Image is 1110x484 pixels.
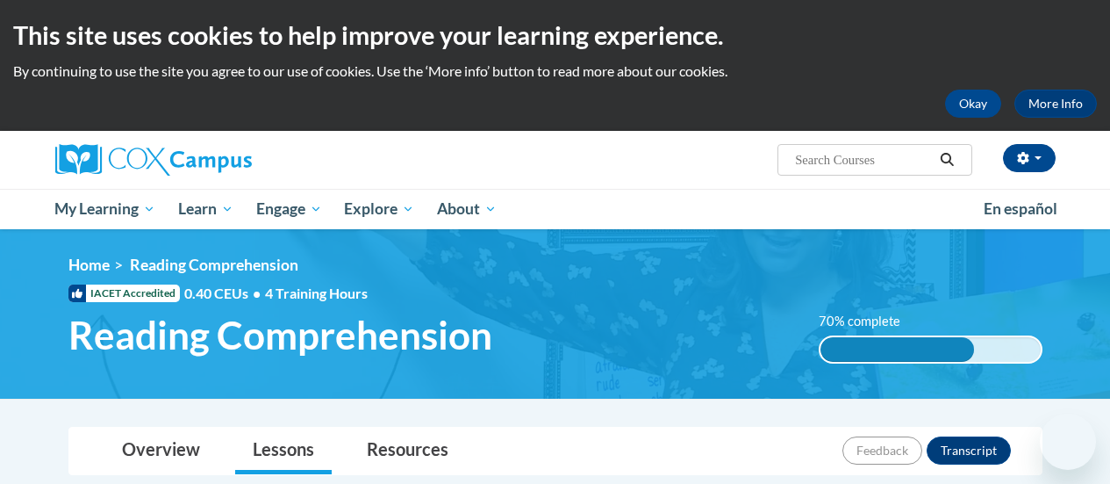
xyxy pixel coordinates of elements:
button: Okay [945,90,1001,118]
button: Search [934,149,960,170]
a: Explore [333,189,426,229]
span: • [253,285,261,301]
span: Engage [256,199,322,220]
span: Learn [178,199,233,220]
span: Reading Comprehension [130,256,298,274]
span: En español [984,199,1057,218]
div: 70% complete [820,337,975,362]
button: Feedback [842,437,922,465]
input: Search Courses [793,149,934,170]
span: Reading Comprehension [68,312,492,358]
span: 4 Training Hours [265,285,368,301]
a: Engage [245,189,333,229]
a: Overview [104,428,218,474]
img: Cox Campus [55,144,252,176]
span: Explore [344,199,414,220]
p: By continuing to use the site you agree to our use of cookies. Use the ‘More info’ button to read... [13,61,1097,81]
a: En español [972,191,1069,228]
span: 0.40 CEUs [184,284,265,303]
a: Cox Campus [55,144,371,176]
div: Main menu [42,189,1069,229]
iframe: Button to launch messaging window [1040,414,1096,470]
h2: This site uses cookies to help improve your learning experience. [13,18,1097,53]
a: My Learning [44,189,168,229]
button: Transcript [927,437,1011,465]
a: Lessons [235,428,332,474]
button: Account Settings [1003,144,1056,172]
a: More Info [1014,90,1097,118]
a: Learn [167,189,245,229]
a: Resources [349,428,466,474]
span: My Learning [54,199,155,220]
span: About [437,199,497,220]
span: IACET Accredited [68,285,180,302]
label: 70% complete [819,312,920,331]
a: Home [68,256,110,274]
a: About [426,189,508,229]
